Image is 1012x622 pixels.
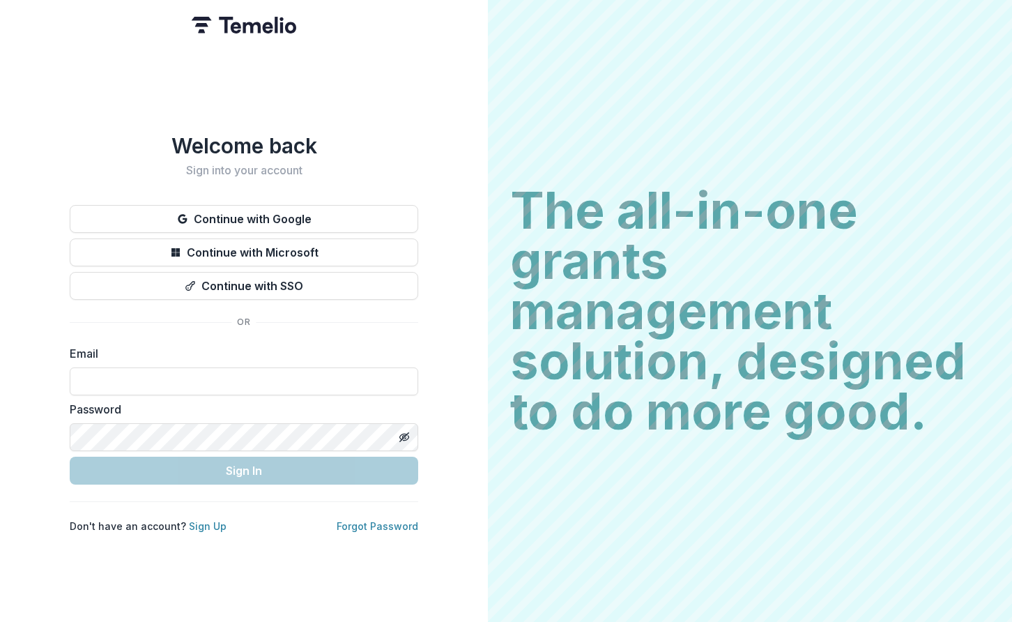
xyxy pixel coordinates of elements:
button: Sign In [70,457,418,485]
button: Continue with SSO [70,272,418,300]
label: Email [70,345,410,362]
h2: Sign into your account [70,164,418,177]
h1: Welcome back [70,133,418,158]
button: Continue with Microsoft [70,238,418,266]
p: Don't have an account? [70,519,227,533]
button: Toggle password visibility [393,426,415,448]
a: Sign Up [189,520,227,532]
img: Temelio [192,17,296,33]
a: Forgot Password [337,520,418,532]
label: Password [70,401,410,418]
button: Continue with Google [70,205,418,233]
